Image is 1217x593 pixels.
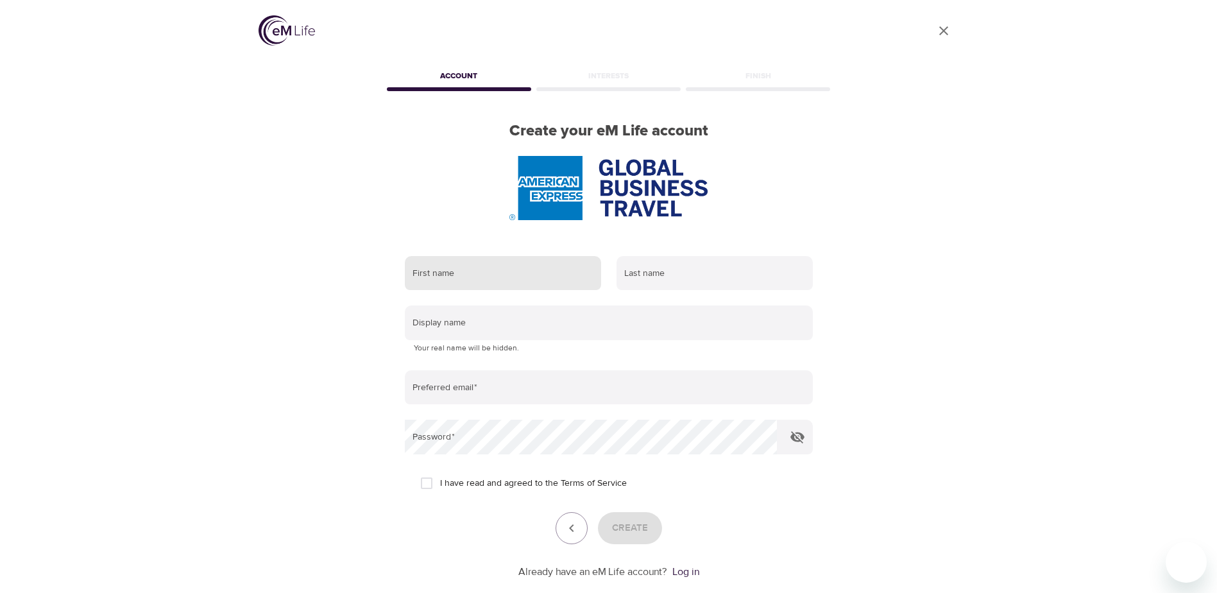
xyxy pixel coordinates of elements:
[440,477,627,490] span: I have read and agreed to the
[414,342,804,355] p: Your real name will be hidden.
[384,122,833,141] h2: Create your eM Life account
[518,565,667,580] p: Already have an eM Life account?
[1166,542,1207,583] iframe: Button to launch messaging window
[509,156,707,220] img: AmEx%20GBT%20logo.png
[928,15,959,46] a: close
[259,15,315,46] img: logo
[672,565,699,578] a: Log in
[561,477,627,490] a: Terms of Service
